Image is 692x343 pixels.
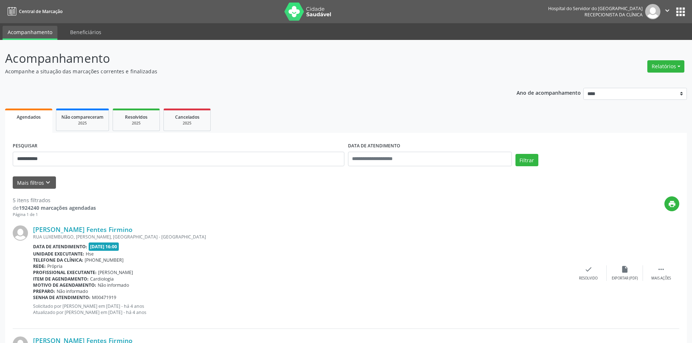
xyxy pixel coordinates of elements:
b: Unidade executante: [33,251,84,257]
i: check [584,265,592,273]
span: [PERSON_NAME] [98,269,133,275]
span: Cardiologia [90,276,114,282]
i: print [668,200,676,208]
button: print [664,196,679,211]
b: Preparo: [33,288,55,294]
img: img [645,4,660,19]
span: Central de Marcação [19,8,62,15]
i:  [663,7,671,15]
div: Resolvido [579,276,598,281]
span: Cancelados [175,114,199,120]
b: Telefone da clínica: [33,257,83,263]
i: insert_drive_file [621,265,629,273]
span: Própria [47,263,62,269]
div: de [13,204,96,212]
label: PESQUISAR [13,140,37,152]
p: Acompanhamento [5,49,482,68]
div: 2025 [169,121,205,126]
button:  [660,4,674,19]
a: Central de Marcação [5,5,62,17]
div: Hospital do Servidor do [GEOGRAPHIC_DATA] [548,5,643,12]
span: Não informado [98,282,129,288]
label: DATA DE ATENDIMENTO [348,140,400,152]
span: [PHONE_NUMBER] [85,257,124,263]
button: Filtrar [515,154,538,166]
span: Agendados [17,114,41,120]
span: Não compareceram [61,114,104,120]
span: [DATE] 16:00 [89,242,119,251]
b: Data de atendimento: [33,244,87,250]
button: Relatórios [647,60,684,73]
p: Solicitado por [PERSON_NAME] em [DATE] - há 4 anos Atualizado por [PERSON_NAME] em [DATE] - há 4 ... [33,303,570,315]
p: Ano de acompanhamento [517,88,581,97]
div: Página 1 de 1 [13,212,96,218]
b: Rede: [33,263,46,269]
b: Item de agendamento: [33,276,89,282]
img: img [13,225,28,241]
span: Resolvidos [125,114,147,120]
p: Acompanhe a situação das marcações correntes e finalizadas [5,68,482,75]
span: Hse [86,251,94,257]
i:  [657,265,665,273]
div: 2025 [118,121,154,126]
i: keyboard_arrow_down [44,179,52,187]
div: 5 itens filtrados [13,196,96,204]
span: M00471919 [92,294,116,301]
div: 2025 [61,121,104,126]
b: Motivo de agendamento: [33,282,96,288]
div: Exportar (PDF) [612,276,638,281]
span: Não informado [57,288,88,294]
span: Recepcionista da clínica [584,12,643,18]
strong: 1924240 marcações agendadas [19,204,96,211]
a: Acompanhamento [3,26,57,40]
b: Profissional executante: [33,269,97,275]
a: [PERSON_NAME] Fentes Firmino [33,225,133,233]
div: RUA LUXEMBURGO, [PERSON_NAME], [GEOGRAPHIC_DATA] - [GEOGRAPHIC_DATA] [33,234,570,240]
a: Beneficiários [65,26,106,38]
button: Mais filtroskeyboard_arrow_down [13,176,56,189]
b: Senha de atendimento: [33,294,90,301]
button: apps [674,5,687,18]
div: Mais ações [651,276,671,281]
